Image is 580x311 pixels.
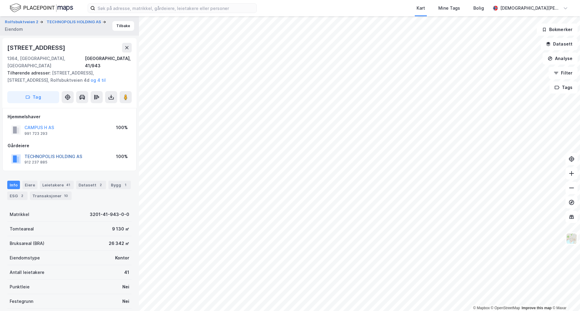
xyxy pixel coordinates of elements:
[40,181,74,189] div: Leietakere
[122,182,128,188] div: 1
[112,21,134,31] button: Tilbake
[473,5,484,12] div: Bolig
[98,182,104,188] div: 2
[116,153,128,160] div: 100%
[7,70,52,75] span: Tilhørende adresser:
[566,233,577,244] img: Z
[522,306,552,310] a: Improve this map
[491,306,520,310] a: OpenStreetMap
[473,306,490,310] a: Mapbox
[7,43,66,52] div: [STREET_ADDRESS]
[8,142,131,149] div: Gårdeiere
[19,193,25,199] div: 2
[10,283,30,290] div: Punktleie
[76,181,106,189] div: Datasett
[10,298,33,305] div: Festegrunn
[10,240,44,247] div: Bruksareal (BRA)
[541,38,578,50] button: Datasett
[417,5,425,12] div: Kart
[122,283,129,290] div: Nei
[500,5,561,12] div: [DEMOGRAPHIC_DATA][PERSON_NAME]
[95,4,256,13] input: Søk på adresse, matrikkel, gårdeiere, leietakere eller personer
[65,182,71,188] div: 41
[122,298,129,305] div: Nei
[10,254,40,262] div: Eiendomstype
[543,52,578,65] button: Analyse
[7,55,85,69] div: 1364, [GEOGRAPHIC_DATA], [GEOGRAPHIC_DATA]
[109,240,129,247] div: 26 342 ㎡
[7,181,20,189] div: Info
[116,124,128,131] div: 100%
[24,160,47,165] div: 912 237 885
[85,55,132,69] div: [GEOGRAPHIC_DATA], 41/943
[24,131,47,136] div: 991 723 293
[115,254,129,262] div: Kontor
[549,67,578,79] button: Filter
[438,5,460,12] div: Mine Tags
[5,19,40,25] button: Rolfsbuktveien 2
[108,181,131,189] div: Bygg
[7,192,27,200] div: ESG
[10,3,73,13] img: logo.f888ab2527a4732fd821a326f86c7f29.svg
[22,181,37,189] div: Eiere
[90,211,129,218] div: 3201-41-943-0-0
[30,192,72,200] div: Transaksjoner
[537,24,578,36] button: Bokmerker
[10,211,29,218] div: Matrikkel
[8,113,131,120] div: Hjemmelshaver
[112,225,129,233] div: 9 130 ㎡
[10,269,44,276] div: Antall leietakere
[63,193,69,199] div: 10
[5,26,23,33] div: Eiendom
[7,69,127,84] div: [STREET_ADDRESS], [STREET_ADDRESS], Rolfsbuktveien 4d
[47,19,102,25] button: TECHNOPOLIS HOLDING AS
[549,81,578,94] button: Tags
[550,282,580,311] div: Kontrollprogram for chat
[124,269,129,276] div: 41
[7,91,59,103] button: Tag
[10,225,34,233] div: Tomteareal
[550,282,580,311] iframe: Chat Widget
